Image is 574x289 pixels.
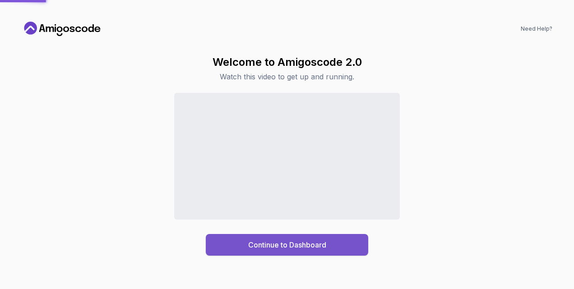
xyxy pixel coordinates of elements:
p: Watch this video to get up and running. [213,71,362,82]
a: Need Help? [521,25,552,32]
div: Continue to Dashboard [248,239,326,250]
a: Home link [22,22,103,36]
iframe: Sales Video [174,93,400,220]
h1: Welcome to Amigoscode 2.0 [213,55,362,69]
button: Continue to Dashboard [206,234,368,256]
